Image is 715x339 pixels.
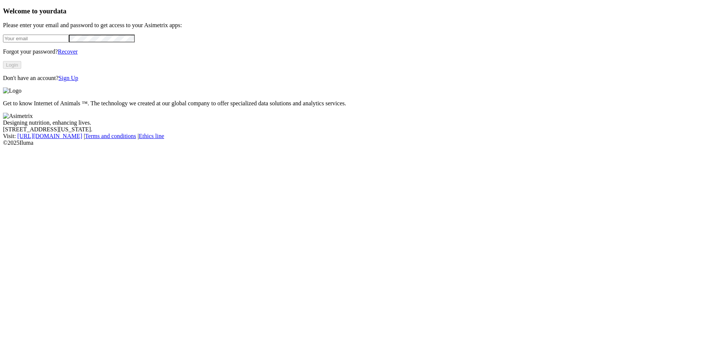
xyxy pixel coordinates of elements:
[18,133,82,139] a: [URL][DOMAIN_NAME]
[3,113,33,119] img: Asimetrix
[3,35,69,42] input: Your email
[3,48,712,55] p: Forgot your password?
[58,75,78,81] a: Sign Up
[3,87,22,94] img: Logo
[53,7,66,15] span: data
[58,48,77,55] a: Recover
[139,133,164,139] a: Ethics line
[3,61,21,69] button: Login
[3,7,712,15] h3: Welcome to your
[3,133,712,140] div: Visit : | |
[85,133,136,139] a: Terms and conditions
[3,22,712,29] p: Please enter your email and password to get access to your Asimetrix apps:
[3,119,712,126] div: Designing nutrition, enhancing lives.
[3,100,712,107] p: Get to know Internet of Animals ™. The technology we created at our global company to offer speci...
[3,75,712,81] p: Don't have an account?
[3,126,712,133] div: [STREET_ADDRESS][US_STATE].
[3,140,712,146] div: © 2025 Iluma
